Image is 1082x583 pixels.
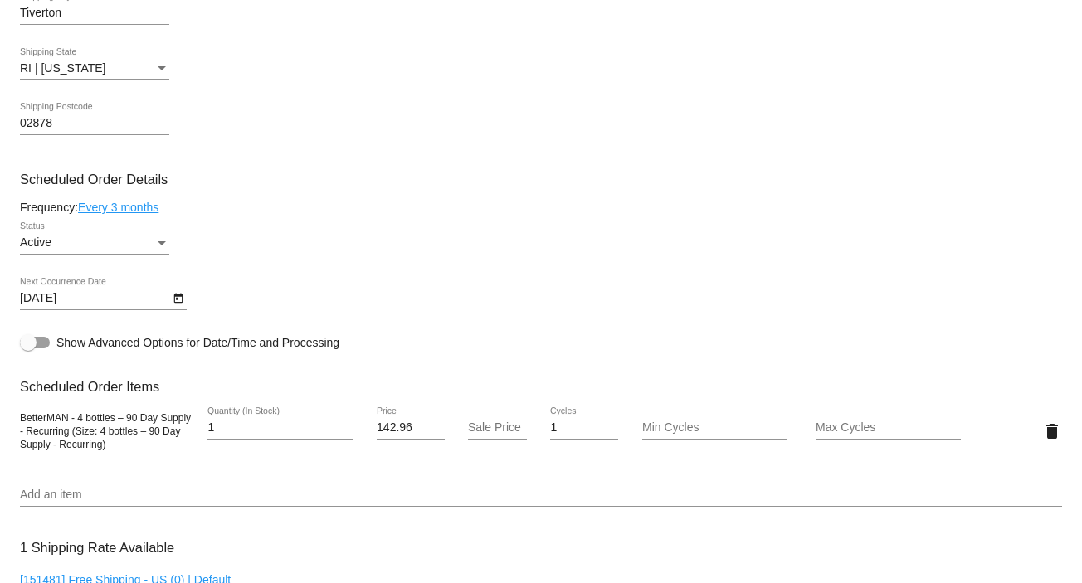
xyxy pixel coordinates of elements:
[20,367,1062,395] h3: Scheduled Order Items
[20,117,169,130] input: Shipping Postcode
[78,201,158,214] a: Every 3 months
[207,421,353,435] input: Quantity (In Stock)
[1042,421,1062,441] mat-icon: delete
[20,201,1062,214] div: Frequency:
[20,172,1062,187] h3: Scheduled Order Details
[20,7,169,20] input: Shipping City
[816,421,961,435] input: Max Cycles
[20,236,169,250] mat-select: Status
[20,412,191,450] span: BetterMAN - 4 bottles – 90 Day Supply - Recurring (Size: 4 bottles – 90 Day Supply - Recurring)
[169,289,187,306] button: Open calendar
[56,334,339,351] span: Show Advanced Options for Date/Time and Processing
[20,61,105,75] span: RI | [US_STATE]
[550,421,618,435] input: Cycles
[20,488,1062,502] input: Add an item
[377,421,445,435] input: Price
[20,62,169,75] mat-select: Shipping State
[20,530,174,566] h3: 1 Shipping Rate Available
[20,236,51,249] span: Active
[468,421,526,435] input: Sale Price
[642,421,787,435] input: Min Cycles
[20,292,169,305] input: Next Occurrence Date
